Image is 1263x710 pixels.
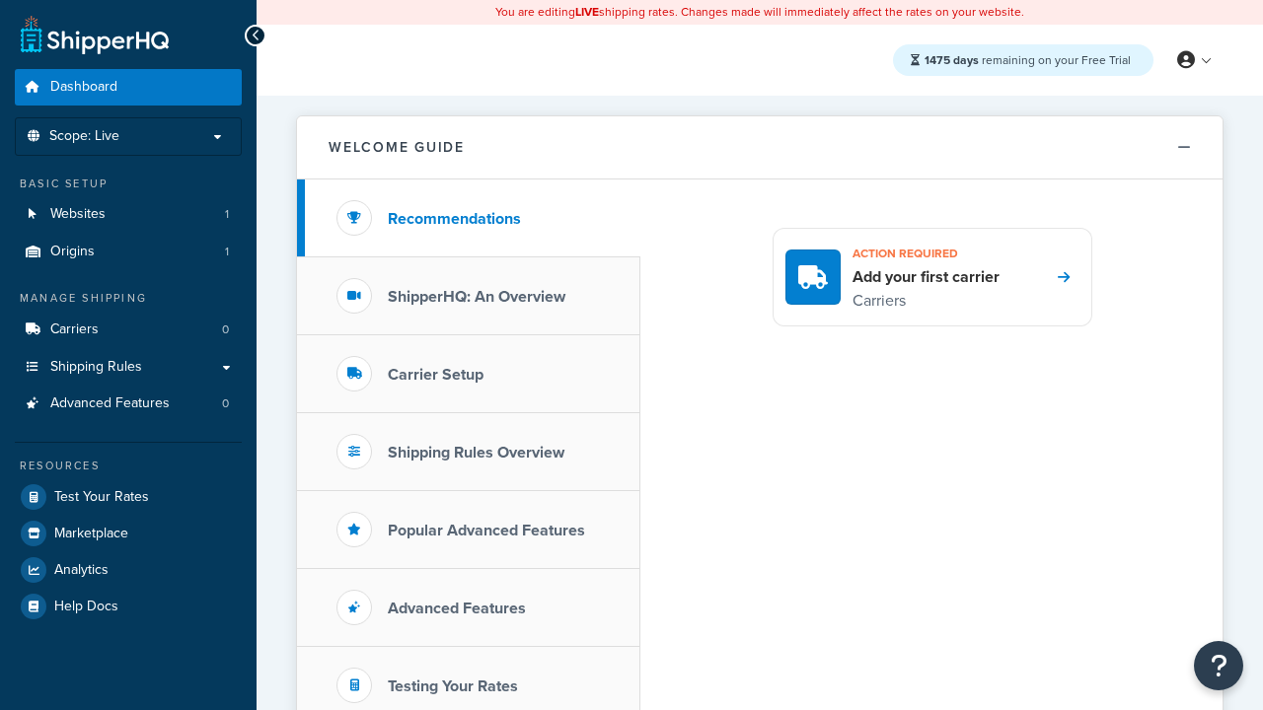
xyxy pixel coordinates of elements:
[50,79,117,96] span: Dashboard
[853,241,1000,266] h3: Action required
[329,140,465,155] h2: Welcome Guide
[15,196,242,233] li: Websites
[388,522,585,539] h3: Popular Advanced Features
[15,386,242,422] li: Advanced Features
[222,321,229,338] span: 0
[925,51,979,69] strong: 1475 days
[388,444,564,461] h3: Shipping Rules Overview
[15,386,242,422] a: Advanced Features0
[15,290,242,307] div: Manage Shipping
[388,677,518,695] h3: Testing Your Rates
[50,244,95,260] span: Origins
[50,321,99,338] span: Carriers
[388,366,483,384] h3: Carrier Setup
[853,266,1000,288] h4: Add your first carrier
[575,3,599,21] b: LIVE
[853,288,1000,314] p: Carriers
[54,599,118,615] span: Help Docs
[49,128,119,145] span: Scope: Live
[50,395,170,412] span: Advanced Features
[222,395,229,412] span: 0
[15,176,242,192] div: Basic Setup
[297,116,1223,179] button: Welcome Guide
[50,206,106,223] span: Websites
[1194,641,1243,690] button: Open Resource Center
[15,552,242,588] a: Analytics
[15,458,242,474] div: Resources
[225,206,229,223] span: 1
[388,210,521,228] h3: Recommendations
[54,489,149,506] span: Test Your Rates
[15,349,242,386] a: Shipping Rules
[15,69,242,106] a: Dashboard
[15,479,242,515] a: Test Your Rates
[388,288,565,306] h3: ShipperHQ: An Overview
[54,562,109,579] span: Analytics
[54,526,128,542] span: Marketplace
[15,312,242,348] a: Carriers0
[225,244,229,260] span: 1
[15,196,242,233] a: Websites1
[925,51,1131,69] span: remaining on your Free Trial
[15,234,242,270] li: Origins
[15,234,242,270] a: Origins1
[15,516,242,551] a: Marketplace
[50,359,142,376] span: Shipping Rules
[15,589,242,624] a: Help Docs
[15,312,242,348] li: Carriers
[388,600,526,617] h3: Advanced Features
